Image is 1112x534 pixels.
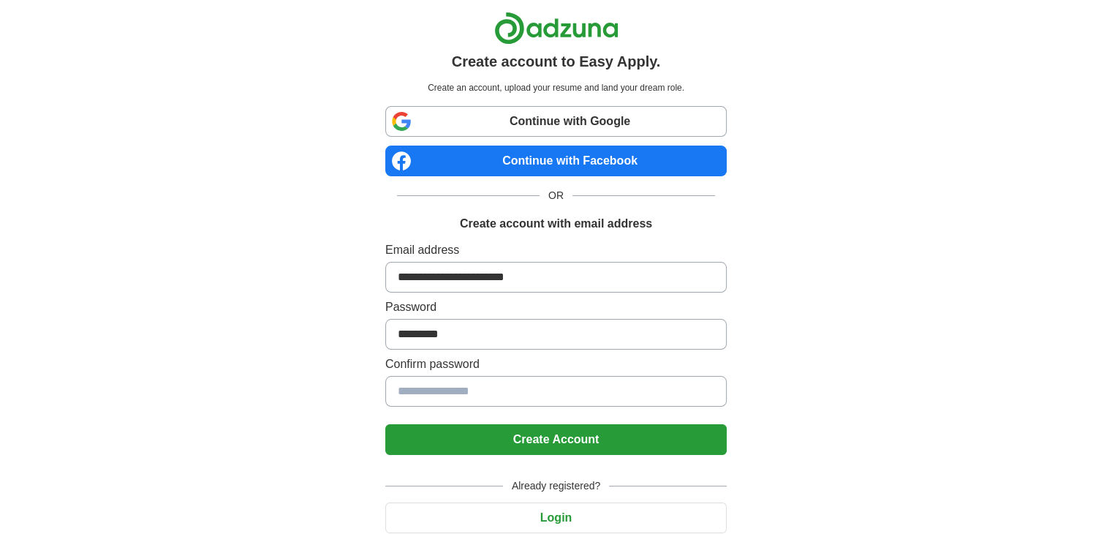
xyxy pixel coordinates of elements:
span: OR [540,188,572,203]
p: Create an account, upload your resume and land your dream role. [388,81,724,94]
a: Continue with Facebook [385,146,727,176]
label: Confirm password [385,356,727,373]
span: Already registered? [503,478,609,494]
img: Adzuna logo [494,12,619,45]
button: Create Account [385,424,727,455]
a: Continue with Google [385,106,727,137]
label: Email address [385,241,727,259]
button: Login [385,503,727,533]
label: Password [385,298,727,316]
a: Login [385,511,727,524]
h1: Create account to Easy Apply. [452,50,661,72]
h1: Create account with email address [460,215,652,233]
